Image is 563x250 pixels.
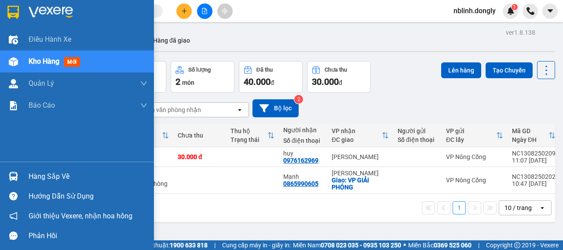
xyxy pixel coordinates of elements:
span: món [182,79,194,86]
div: Trạng thái [230,136,267,143]
img: warehouse-icon [9,57,18,66]
img: warehouse-icon [9,172,18,181]
span: ⚪️ [403,243,406,247]
div: Chọn văn phòng nhận [140,105,201,114]
button: Lên hàng [441,62,481,78]
span: question-circle [9,192,18,200]
img: warehouse-icon [9,35,18,44]
div: Chưa thu [178,132,222,139]
span: nblinh.dongly [446,5,503,16]
div: Thu hộ [230,127,267,134]
span: copyright [514,242,520,248]
span: SĐT XE [31,37,59,47]
sup: 2 [294,95,303,104]
div: Ngày ĐH [512,136,548,143]
div: Mạnh [283,173,323,180]
span: 40.000 [244,76,271,87]
span: Quản Lý [29,78,54,89]
span: down [140,102,147,109]
span: notification [9,212,18,220]
div: [PERSON_NAME] [332,153,389,160]
th: Toggle SortBy [442,124,508,147]
div: Giao: VP GIẢI PHÓNG [332,177,389,191]
div: Hướng dẫn sử dụng [29,190,147,203]
th: Toggle SortBy [226,124,279,147]
div: Chưa thu [325,67,347,73]
span: 2 [175,76,180,87]
div: NC1308250209 [512,150,556,157]
div: Số lượng [188,67,211,73]
span: plus [181,8,187,14]
strong: 1900 633 818 [170,242,208,249]
img: solution-icon [9,101,18,110]
div: 10:47 [DATE] [512,180,556,187]
div: huy [283,150,323,157]
svg: open [539,204,546,211]
strong: 0708 023 035 - 0935 103 250 [321,242,401,249]
span: Kho hàng [29,57,59,65]
div: ver 1.8.138 [506,28,535,37]
img: logo [4,25,18,56]
div: ĐC giao [332,136,382,143]
div: Số điện thoại [283,137,323,144]
img: phone-icon [526,7,534,15]
span: caret-down [546,7,554,15]
span: | [478,240,479,250]
span: message [9,232,18,240]
div: ĐC lấy [446,136,496,143]
img: icon-new-feature [507,7,515,15]
button: file-add [197,4,212,19]
span: aim [222,8,228,14]
div: 10 / trang [505,203,532,212]
div: Mã GD [512,127,548,134]
div: VP nhận [332,127,382,134]
div: Phản hồi [29,229,147,243]
button: Số lượng2món [171,61,234,93]
span: 1 [513,4,516,10]
span: 30.000 [312,76,339,87]
button: Hàng đã giao [146,30,197,51]
th: Toggle SortBy [508,124,560,147]
sup: 1 [512,4,518,10]
span: file-add [201,8,208,14]
button: 1 [453,201,466,214]
img: warehouse-icon [9,79,18,88]
span: Miền Nam [293,240,401,250]
div: [PERSON_NAME] [332,170,389,177]
div: Người nhận [283,127,323,134]
button: aim [217,4,233,19]
span: NC1308250209 [75,36,128,45]
span: Cung cấp máy in - giấy in: [222,240,291,250]
div: Người gửi [398,127,437,134]
span: đ [271,79,274,86]
span: Hỗ trợ kỹ thuật: [127,240,208,250]
strong: CHUYỂN PHÁT NHANH ĐÔNG LÝ [18,7,74,36]
button: Chưa thu30.000đ [307,61,371,93]
th: Toggle SortBy [327,124,393,147]
div: 0865990605 [283,180,318,187]
span: | [214,240,216,250]
div: NC1308250202 [512,173,556,180]
button: plus [176,4,192,19]
span: Giới thiệu Vexere, nhận hoa hồng [29,210,132,221]
div: 0976162969 [283,157,318,164]
div: VP Nông Cống [446,177,503,184]
span: Miền Bắc [408,240,472,250]
span: Báo cáo [29,100,55,111]
span: down [140,80,147,87]
img: logo-vxr [7,6,19,19]
div: VP Nông Cống [446,153,503,160]
button: Bộ lọc [252,99,299,117]
span: Điều hành xe [29,34,71,45]
div: Hàng sắp về [29,170,147,183]
div: 30.000 đ [178,153,222,160]
span: mới [64,57,80,67]
div: 11:07 [DATE] [512,157,556,164]
span: đ [339,79,342,86]
div: Đã thu [256,67,273,73]
button: Đã thu40.000đ [239,61,303,93]
button: Tạo Chuyến [486,62,533,78]
div: VP gửi [446,127,496,134]
svg: open [236,106,243,113]
strong: PHIẾU BIÊN NHẬN [22,48,70,67]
